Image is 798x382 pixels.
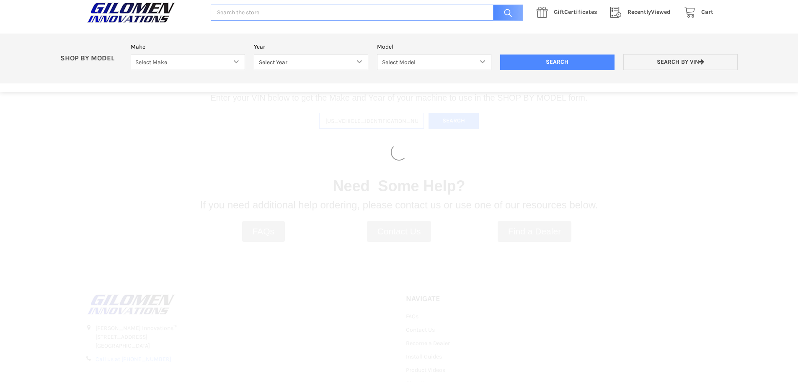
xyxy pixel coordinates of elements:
span: Cart [701,8,713,16]
a: Cart [679,7,713,18]
a: GILOMEN INNOVATIONS [85,2,202,23]
span: Certificates [554,8,597,16]
a: RecentlyViewed [606,7,679,18]
span: Gift [554,8,564,16]
a: Search by VIN [623,54,738,70]
a: GiftCertificates [532,7,606,18]
img: GILOMEN INNOVATIONS [85,2,177,23]
label: Model [377,42,491,51]
label: Make [131,42,245,51]
label: Year [254,42,368,51]
input: Search [500,55,615,70]
span: Recently [628,8,651,16]
input: Search [489,5,523,21]
input: Search the store [211,5,523,21]
p: SHOP BY MODEL [56,54,127,63]
span: Viewed [628,8,671,16]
